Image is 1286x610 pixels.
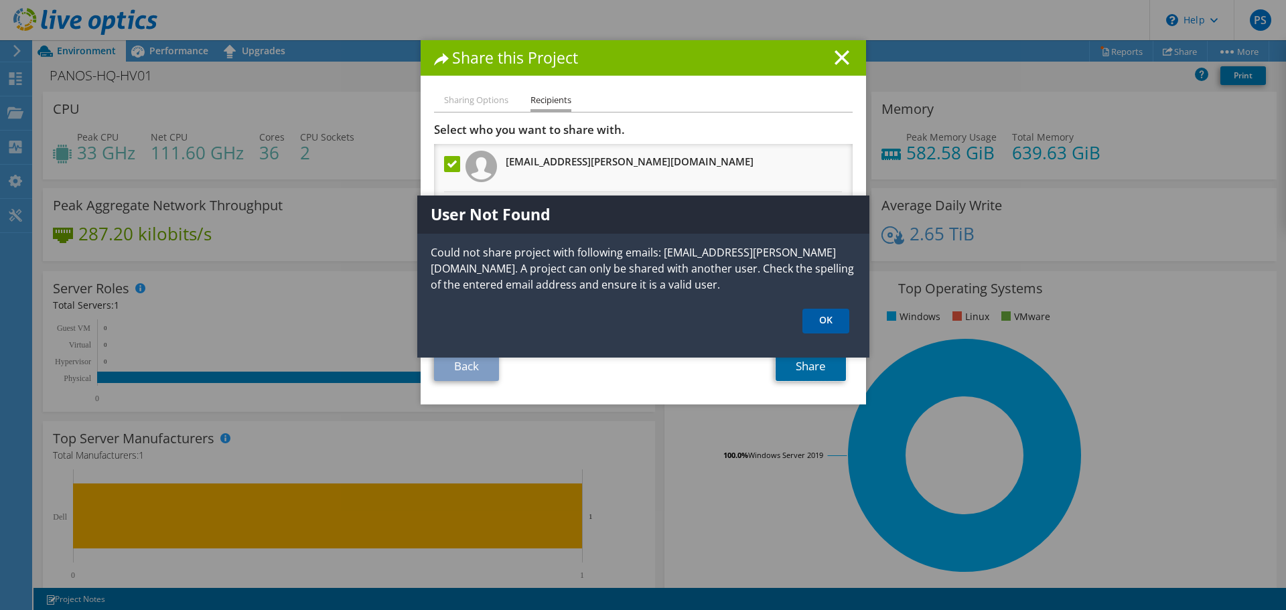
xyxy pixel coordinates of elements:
a: OK [802,309,849,333]
p: Could not share project with following emails: [EMAIL_ADDRESS][PERSON_NAME][DOMAIN_NAME]. A proje... [417,244,869,293]
h3: [EMAIL_ADDRESS][PERSON_NAME][DOMAIN_NAME] [506,151,754,172]
img: user.png [466,151,497,182]
h1: User Not Found [417,196,869,234]
h1: Share this Project [434,50,853,66]
h3: Select who you want to share with. [434,123,853,137]
li: Sharing Options [444,92,508,109]
a: Back [434,352,499,381]
li: Recipients [530,92,571,112]
a: Share [776,352,846,381]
